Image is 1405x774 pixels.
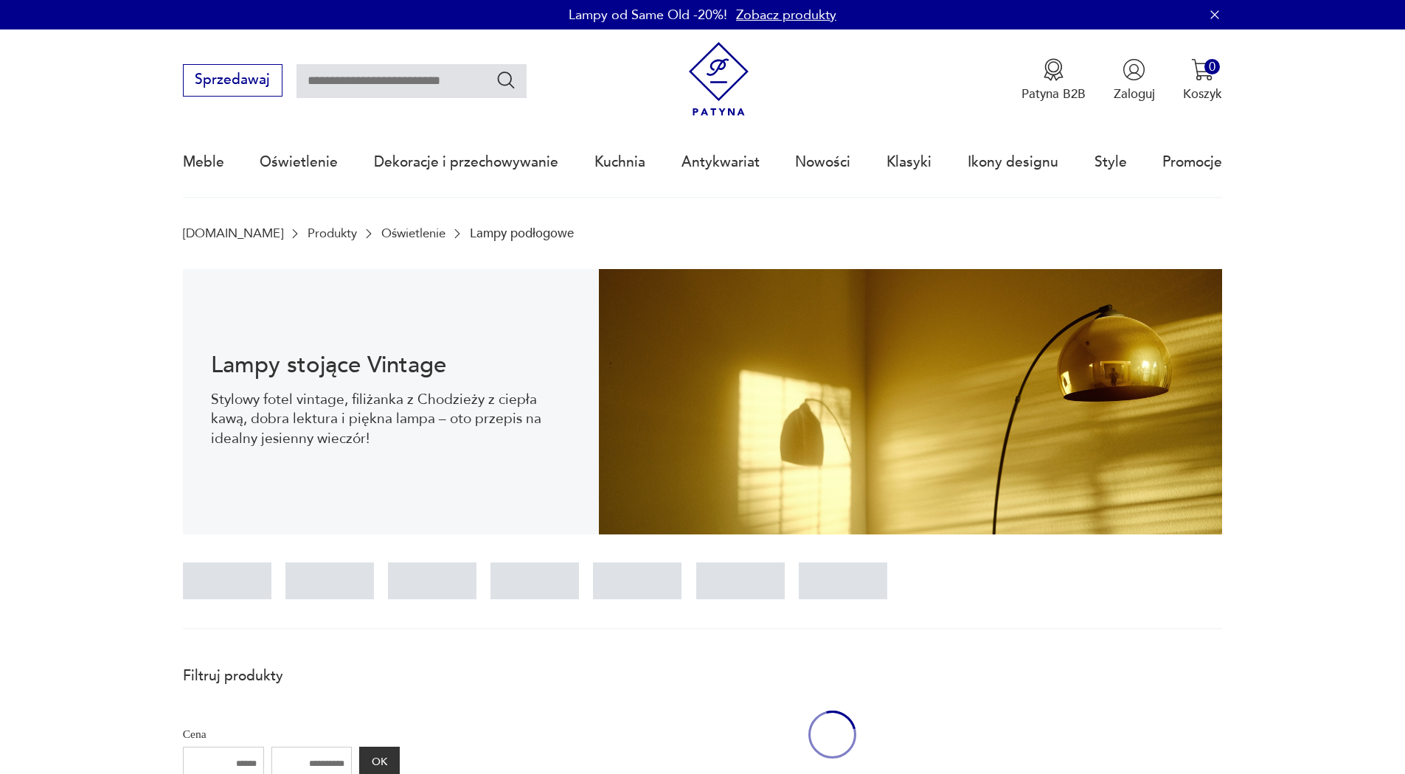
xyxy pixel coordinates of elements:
[308,226,357,240] a: Produkty
[183,128,224,196] a: Meble
[795,128,850,196] a: Nowości
[260,128,338,196] a: Oświetlenie
[599,269,1223,534] img: 10e6338538aad63f941a4120ddb6aaec.jpg
[1042,58,1065,81] img: Ikona medalu
[968,128,1058,196] a: Ikony designu
[1021,58,1086,102] button: Patyna B2B
[1162,128,1222,196] a: Promocje
[681,128,760,196] a: Antykwariat
[887,128,932,196] a: Klasyki
[1183,86,1222,102] p: Koszyk
[211,390,570,448] p: Stylowy fotel vintage, filiżanka z Chodzieży z ciepła kawą, dobra lektura i piękna lampa – oto pr...
[569,6,727,24] p: Lampy od Same Old -20%!
[183,75,282,87] a: Sprzedawaj
[1021,86,1086,102] p: Patyna B2B
[183,666,400,686] p: Filtruj produkty
[594,128,645,196] a: Kuchnia
[1114,86,1155,102] p: Zaloguj
[681,42,756,116] img: Patyna - sklep z meblami i dekoracjami vintage
[496,69,517,91] button: Szukaj
[374,128,558,196] a: Dekoracje i przechowywanie
[1191,58,1214,81] img: Ikona koszyka
[1123,58,1145,81] img: Ikonka użytkownika
[183,64,282,97] button: Sprzedawaj
[736,6,836,24] a: Zobacz produkty
[183,226,283,240] a: [DOMAIN_NAME]
[381,226,445,240] a: Oświetlenie
[1114,58,1155,102] button: Zaloguj
[1021,58,1086,102] a: Ikona medaluPatyna B2B
[1094,128,1127,196] a: Style
[1204,59,1220,74] div: 0
[183,725,400,744] p: Cena
[1183,58,1222,102] button: 0Koszyk
[211,355,570,376] h1: Lampy stojące Vintage
[470,226,574,240] p: Lampy podłogowe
